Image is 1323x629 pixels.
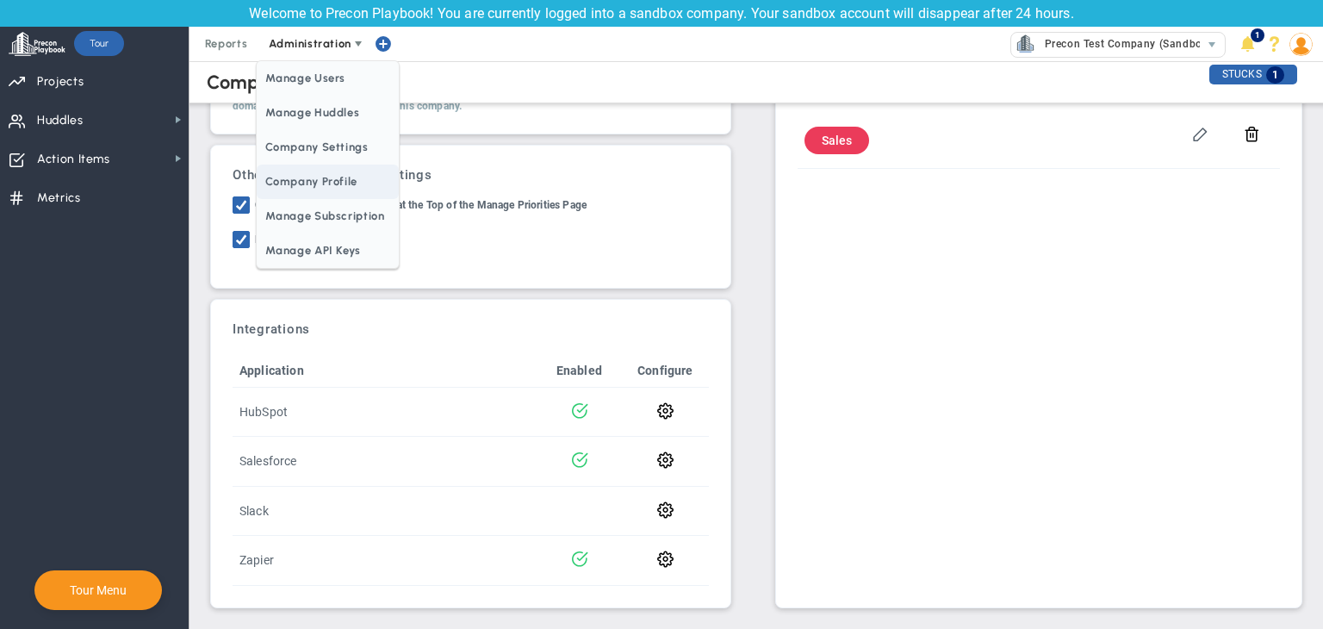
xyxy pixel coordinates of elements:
[257,61,398,96] span: Manage Users
[1244,125,1260,143] button: Remove Tag
[65,582,132,598] button: Tour Menu
[233,354,537,388] th: Application
[630,402,702,420] button: Configure...
[255,231,355,251] div: Enable AI Features
[257,130,398,165] span: Company Settings
[233,167,709,183] h3: Other Preferences and Settings
[630,501,702,519] button: Configure...
[239,454,297,468] span: Salesforce
[1234,27,1261,61] li: Announcements
[1200,33,1225,57] span: select
[571,451,587,467] span: Active
[1261,27,1288,61] li: Help & Frequently Asked Questions (FAQ)
[207,71,369,94] div: Company Settings
[623,354,709,388] th: Configure
[571,550,587,566] span: Active
[1289,33,1313,56] img: 202891.Person.photo
[255,196,587,216] div: Company Priorities Displayed at the Top of the Manage Priorities Page
[239,504,269,518] span: Slack
[257,234,398,268] span: Manage API Keys
[571,402,587,418] span: Active
[822,134,853,147] span: Sales
[37,180,81,216] span: Metrics
[630,550,702,568] button: Configure...
[257,199,398,234] span: Manage Subscription
[37,64,84,100] span: Projects
[37,141,110,177] span: Action Items
[1209,65,1297,84] div: STUCKS
[630,451,702,469] button: Configure...
[1192,125,1208,143] button: Edit Tag
[196,27,257,61] span: Reports
[37,103,84,139] span: Huddles
[537,354,623,388] th: Enabled
[269,37,351,50] span: Administration
[257,96,398,130] span: Manage Huddles
[1251,28,1264,42] span: 1
[239,405,288,419] span: HubSpot
[1015,33,1036,54] img: 33674.Company.photo
[233,321,709,337] h3: Integrations
[1036,33,1212,55] span: Precon Test Company (Sandbox)
[257,165,398,199] span: Company Profile
[239,553,274,567] span: Zapier
[1266,66,1284,84] span: 1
